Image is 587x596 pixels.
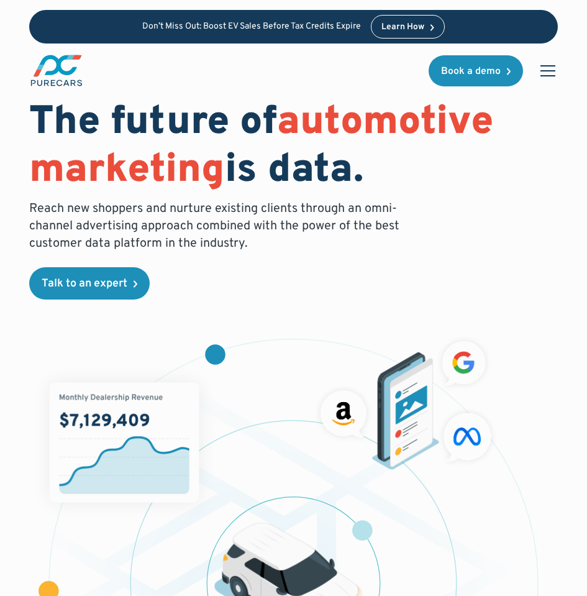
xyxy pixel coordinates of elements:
p: Don’t Miss Out: Boost EV Sales Before Tax Credits Expire [142,22,361,32]
p: Reach new shoppers and nurture existing clients through an omni-channel advertising approach comb... [29,200,407,252]
div: Learn How [381,23,424,32]
a: Talk to an expert [29,267,150,300]
div: menu [533,56,558,86]
div: Book a demo [441,66,501,76]
h1: The future of is data. [29,99,558,195]
img: ads on social media and advertising partners [314,334,498,470]
a: Book a demo [429,55,523,86]
a: Learn How [371,15,445,39]
div: Talk to an expert [42,278,127,290]
span: automotive marketing [29,98,493,196]
img: purecars logo [29,53,84,88]
img: chart showing monthly dealership revenue of $7m [50,382,199,502]
a: main [29,53,84,88]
